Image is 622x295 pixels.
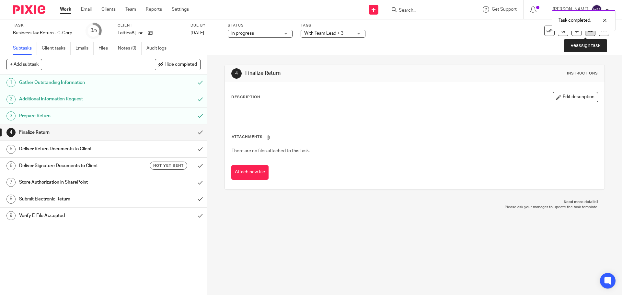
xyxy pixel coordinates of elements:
a: Clients [101,6,116,13]
img: svg%3E [592,5,602,15]
a: Client tasks [42,42,71,55]
span: Attachments [232,135,263,139]
span: Not yet sent [153,163,184,168]
h1: Gather Outstanding Information [19,78,131,87]
div: 4 [231,68,242,79]
button: Attach new file [231,165,269,180]
a: Emails [75,42,94,55]
div: 9 [6,211,16,220]
div: 6 [6,161,16,170]
h1: Finalize Return [19,128,131,137]
div: 3 [6,111,16,120]
h1: Submit Electronic Return [19,194,131,204]
h1: Deliver Signature Documents to Client [19,161,131,171]
div: 7 [6,178,16,187]
label: Tags [301,23,365,28]
button: + Add subtask [6,59,42,70]
a: Reports [146,6,162,13]
label: Status [228,23,293,28]
div: 1 [6,78,16,87]
a: Subtasks [13,42,37,55]
a: Settings [172,6,189,13]
label: Task [13,23,78,28]
div: 5 [6,145,16,154]
a: Files [98,42,113,55]
div: 8 [6,195,16,204]
label: Client [118,23,182,28]
h1: Finalize Return [245,70,429,77]
span: [DATE] [190,31,204,35]
div: 2 [6,95,16,104]
p: LatticaAI, Inc. [118,30,144,36]
a: Notes (0) [118,42,142,55]
img: Pixie [13,5,45,14]
h1: Deliver Return Documents to Client [19,144,131,154]
a: Team [125,6,136,13]
h1: Additional Information Request [19,94,131,104]
button: Hide completed [155,59,201,70]
label: Due by [190,23,220,28]
span: There are no files attached to this task. [232,149,310,153]
span: With Team Lead + 3 [304,31,343,36]
p: Need more details? [231,199,598,205]
p: Description [231,95,260,100]
a: Work [60,6,71,13]
span: Hide completed [165,62,197,67]
button: Edit description [553,92,598,102]
p: Task completed. [559,17,591,24]
div: Business Tax Return - C-Corp - On Extension [13,30,78,36]
p: Please ask your manager to update the task template. [231,205,598,210]
h1: Store Authorization in SharePoint [19,177,131,187]
span: In progress [231,31,254,36]
div: 3 [90,27,97,34]
a: Email [81,6,92,13]
h1: Prepare Return [19,111,131,121]
h1: Verify E-File Accepted [19,211,131,221]
div: 4 [6,128,16,137]
div: Instructions [567,71,598,76]
small: /9 [93,29,97,33]
a: Audit logs [146,42,171,55]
